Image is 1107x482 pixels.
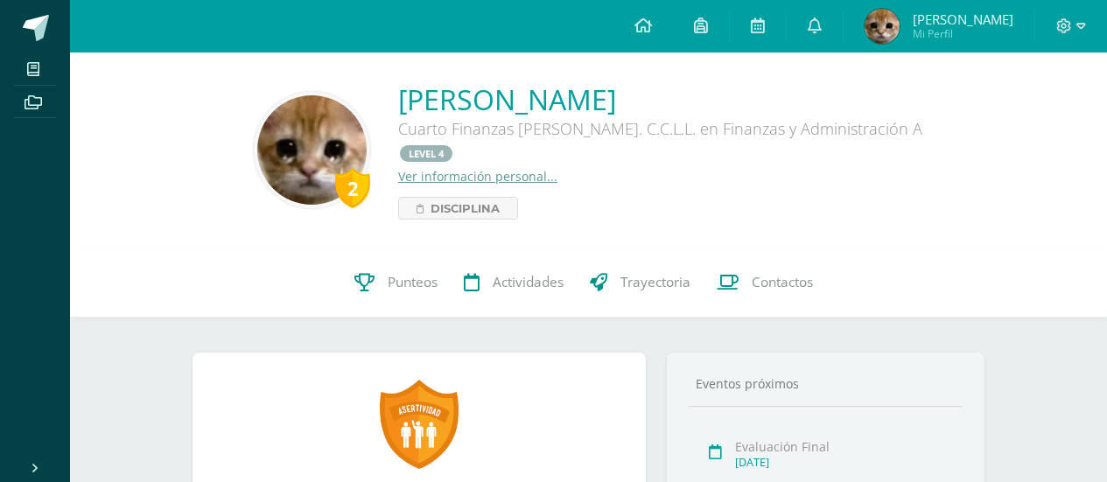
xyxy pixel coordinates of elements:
a: Punteos [341,248,451,318]
a: Contactos [704,248,826,318]
a: Trayectoria [577,248,704,318]
div: 2 [335,168,370,208]
div: Evaluación Final [735,438,956,455]
span: Contactos [752,274,813,292]
span: Punteos [388,274,438,292]
a: Ver información personal... [398,168,557,185]
span: Trayectoria [620,274,690,292]
a: LEVEL 4 [400,145,452,162]
a: Actividades [451,248,577,318]
span: Actividades [493,274,564,292]
span: [PERSON_NAME] [913,10,1013,28]
div: Cuarto Finanzas [PERSON_NAME]. C.C.L.L. en Finanzas y Administración A [398,118,923,168]
span: Mi Perfil [913,26,1013,41]
span: Disciplina [431,198,500,219]
div: Eventos próximos [689,375,963,392]
img: be4ca72abc722e06e46208316f267817.png [257,95,367,205]
a: [PERSON_NAME] [398,80,923,118]
div: [DATE] [735,455,956,470]
img: 8762b6bb3af3da8fe1474ae5a1e34521.png [865,9,900,44]
a: Disciplina [398,197,518,220]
